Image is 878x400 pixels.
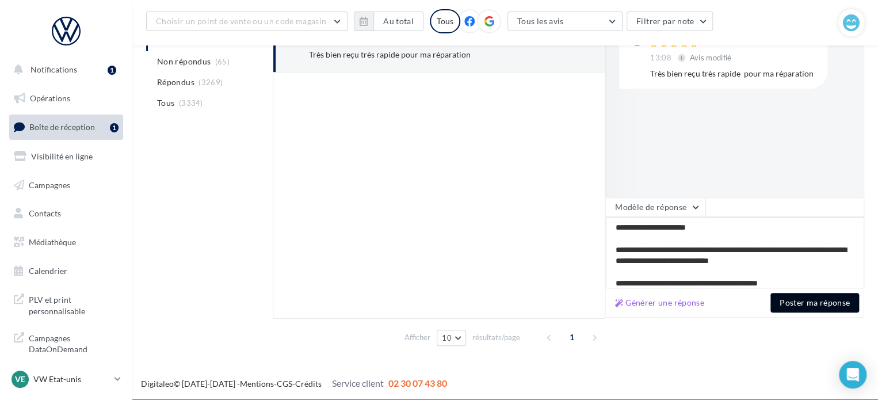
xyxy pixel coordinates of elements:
[141,379,174,388] a: Digitaleo
[7,58,121,82] button: Notifications 1
[240,379,274,388] a: Mentions
[563,328,581,346] span: 1
[7,287,125,321] a: PLV et print personnalisable
[430,9,460,33] div: Tous
[9,368,123,390] a: VE VW Etat-unis
[146,12,348,31] button: Choisir un point de vente ou un code magasin
[309,49,520,60] div: Très bien reçu très rapide pour ma réparation
[29,266,67,276] span: Calendrier
[472,332,520,343] span: résultats/page
[354,12,423,31] button: Au total
[29,180,70,189] span: Campagnes
[388,378,447,388] span: 02 30 07 43 80
[605,197,705,217] button: Modèle de réponse
[610,296,709,310] button: Générer une réponse
[7,115,125,139] a: Boîte de réception1
[7,201,125,226] a: Contacts
[31,151,93,161] span: Visibilité en ligne
[7,326,125,360] a: Campagnes DataOnDemand
[404,332,430,343] span: Afficher
[7,230,125,254] a: Médiathèque
[437,330,466,346] button: 10
[179,98,203,108] span: (3334)
[29,208,61,218] span: Contacts
[650,68,818,79] div: Très bien reçu très rapide pour ma réparation
[141,379,447,388] span: © [DATE]-[DATE] - - -
[650,53,671,63] span: 13:08
[7,173,125,197] a: Campagnes
[627,12,713,31] button: Filtrer par note
[198,78,223,87] span: (3269)
[29,292,119,317] span: PLV et print personnalisable
[277,379,292,388] a: CGS
[295,379,322,388] a: Crédits
[215,57,230,66] span: (65)
[507,12,623,31] button: Tous les avis
[7,86,125,111] a: Opérations
[108,66,116,75] div: 1
[157,56,211,67] span: Non répondus
[157,97,174,109] span: Tous
[156,16,326,26] span: Choisir un point de vente ou un code magasin
[839,361,866,388] div: Open Intercom Messenger
[29,237,76,247] span: Médiathèque
[15,374,25,385] span: VE
[373,12,423,31] button: Au total
[33,374,110,385] p: VW Etat-unis
[7,259,125,283] a: Calendrier
[29,122,95,132] span: Boîte de réception
[30,93,70,103] span: Opérations
[770,293,859,313] button: Poster ma réponse
[442,333,452,342] span: 10
[689,53,731,62] span: Avis modifié
[29,330,119,355] span: Campagnes DataOnDemand
[332,378,384,388] span: Service client
[110,123,119,132] div: 1
[7,144,125,169] a: Visibilité en ligne
[517,16,564,26] span: Tous les avis
[157,77,194,88] span: Répondus
[30,64,77,74] span: Notifications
